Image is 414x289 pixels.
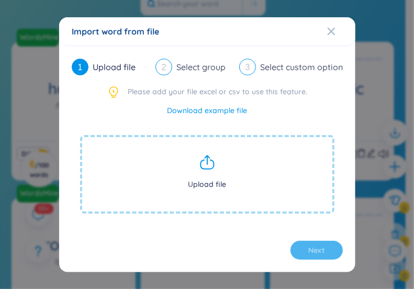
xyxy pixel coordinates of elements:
span: Upload file [80,135,334,214]
div: 2Select group [155,59,231,75]
div: 1Upload file [72,59,147,75]
div: Import word from file [72,26,343,37]
a: Download example file [167,105,247,116]
div: Upload file [93,59,144,75]
span: 3 [245,62,250,71]
div: Select group [176,59,234,75]
button: Close [327,17,355,46]
div: Select custom option [260,59,343,75]
span: Please add your file excel or csv to use this feature. [128,86,307,98]
span: 2 [161,62,166,71]
span: 1 [77,62,82,71]
div: 3Select custom option [239,59,343,75]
